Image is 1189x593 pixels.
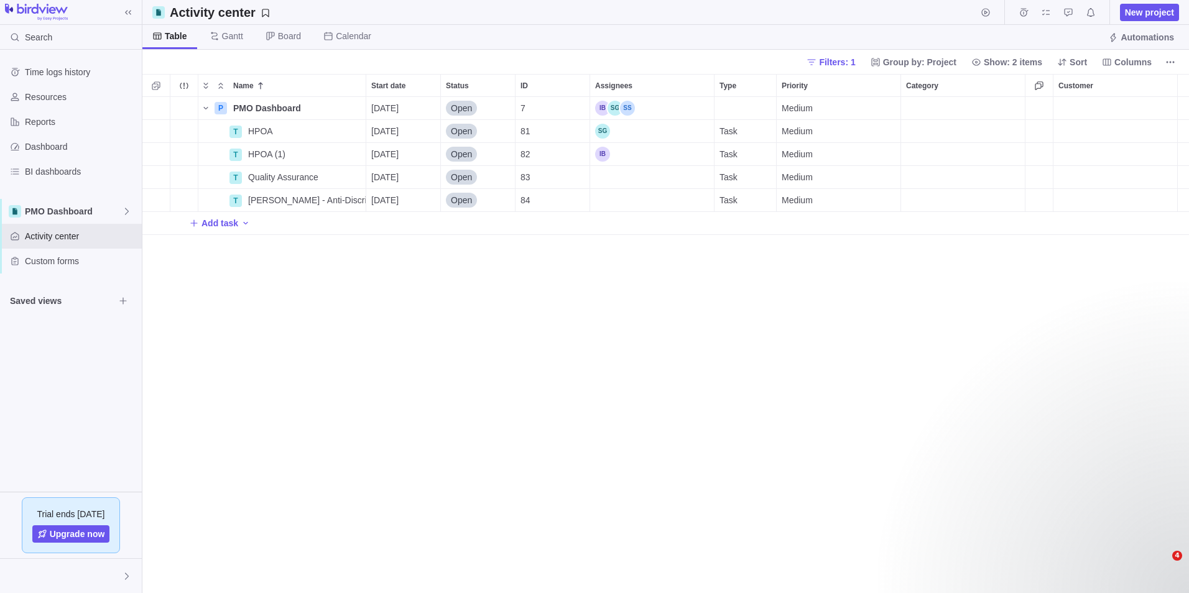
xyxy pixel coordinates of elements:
div: Start date [366,143,441,166]
div: Status [441,189,516,212]
span: Medium [782,194,813,206]
div: Medium [777,189,900,211]
div: Category [901,189,1025,212]
div: Priority [777,75,900,96]
span: [DATE] [371,194,399,206]
div: Category [901,97,1025,120]
span: Gantt [222,30,243,42]
div: Task [715,166,776,188]
div: Name [198,143,366,166]
span: Columns [1097,53,1157,71]
span: Add task [189,214,238,232]
span: 7 [520,102,525,114]
div: Sepideh Ghayoumi [595,124,610,139]
span: Columns [1114,56,1152,68]
span: Upgrade now [50,528,105,540]
div: Type [715,189,777,212]
span: Show: 2 items [966,53,1047,71]
div: Assignees [590,120,715,143]
div: Medium [777,120,900,142]
span: Resources [25,91,137,103]
span: Name [233,80,254,92]
div: Assignees [590,97,715,120]
span: 81 [520,125,530,137]
span: Trial ends [DATE] [37,508,105,520]
div: Status [441,143,516,166]
div: Priority [777,189,901,212]
a: My assignments [1037,9,1055,19]
div: Messages [1025,120,1053,143]
div: 83 [516,166,590,188]
span: Medium [782,125,813,137]
div: Type [715,75,776,96]
div: Customer [1053,166,1178,189]
span: Group by: Project [866,53,961,71]
div: Name [198,189,366,212]
div: Medium [777,143,900,165]
span: Expand [198,77,213,94]
div: Open [441,120,515,142]
span: Sort [1070,56,1087,68]
div: Trouble indication [170,97,198,120]
div: Status [441,120,516,143]
div: 81 [516,120,590,142]
div: Messages [1025,97,1053,120]
span: PMO Dashboard [233,102,301,114]
div: P [215,102,227,114]
div: ID [516,189,590,212]
div: Customer [1053,189,1178,212]
div: Priority [777,166,901,189]
div: Category [901,166,1025,189]
div: Start date [366,75,440,96]
div: HPOA [243,120,366,142]
div: Open [441,166,515,188]
div: Start date [366,189,441,212]
div: ADER - Anti-Discrimination, Equity and Reconciliation [243,189,366,211]
span: Task [719,194,738,206]
div: ID [516,75,590,96]
span: Task [719,148,738,160]
div: Start date [366,97,441,120]
span: [PERSON_NAME] - Anti-Discrimination, Equity and Reconciliation [248,194,366,206]
span: 82 [520,148,530,160]
span: Priority [782,80,808,92]
a: Notifications [1082,9,1099,19]
span: Open [451,171,472,183]
div: T [229,172,242,184]
a: Approval requests [1060,9,1077,19]
span: Collapse [213,77,228,94]
span: Customer [1058,80,1093,92]
a: Upgrade now [32,525,110,543]
iframe: Intercom live chat [1147,551,1177,581]
div: Quality Assurance [243,166,366,188]
span: 84 [520,194,530,206]
span: Open [451,102,472,114]
span: More actions [1162,53,1179,71]
span: Time logs history [25,66,137,78]
div: Type [715,166,777,189]
div: Priority [777,120,901,143]
span: Board [278,30,301,42]
span: Browse views [114,292,132,310]
span: Quality Assurance [248,171,318,183]
span: Save your current layout and filters as a View [165,4,275,21]
span: Open [451,125,472,137]
div: Category [901,143,1025,166]
span: Filters: 1 [819,56,855,68]
div: Customer [1053,120,1178,143]
span: Custom forms [25,255,137,267]
div: Task [715,189,776,211]
span: Assignees [595,80,632,92]
div: Name [198,97,366,120]
span: Search [25,31,52,44]
div: Task [715,120,776,142]
div: Customer [1053,75,1177,96]
span: Type [719,80,736,92]
div: Medium [777,97,900,119]
span: Add activity [241,214,251,232]
span: Saved views [10,295,114,307]
div: Assignees [590,166,715,189]
span: Task [719,125,738,137]
span: PMO Dashboard [25,205,122,218]
span: Selection mode [147,77,165,94]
